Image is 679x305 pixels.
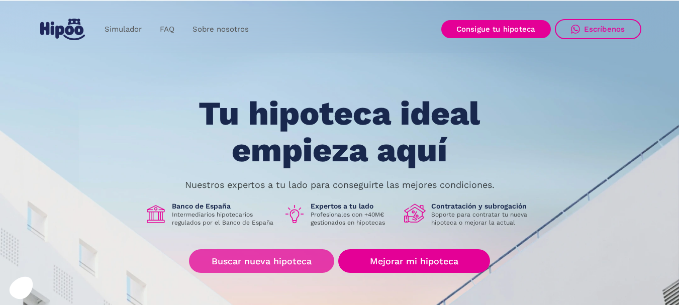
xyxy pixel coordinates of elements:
a: home [38,15,87,44]
h1: Tu hipoteca ideal empieza aquí [149,95,530,168]
p: Nuestros expertos a tu lado para conseguirte las mejores condiciones. [185,181,495,189]
div: Escríbenos [584,25,625,34]
a: Consigue tu hipoteca [441,20,551,38]
a: FAQ [151,20,183,39]
a: Sobre nosotros [183,20,258,39]
p: Profesionales con +40M€ gestionados en hipotecas [311,211,396,227]
p: Intermediarios hipotecarios regulados por el Banco de España [172,211,275,227]
a: Mejorar mi hipoteca [338,249,490,273]
p: Soporte para contratar tu nueva hipoteca o mejorar la actual [431,211,535,227]
h1: Banco de España [172,201,275,211]
h1: Expertos a tu lado [311,201,396,211]
h1: Contratación y subrogación [431,201,535,211]
a: Escríbenos [555,19,641,39]
a: Buscar nueva hipoteca [189,249,334,273]
a: Simulador [95,20,151,39]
